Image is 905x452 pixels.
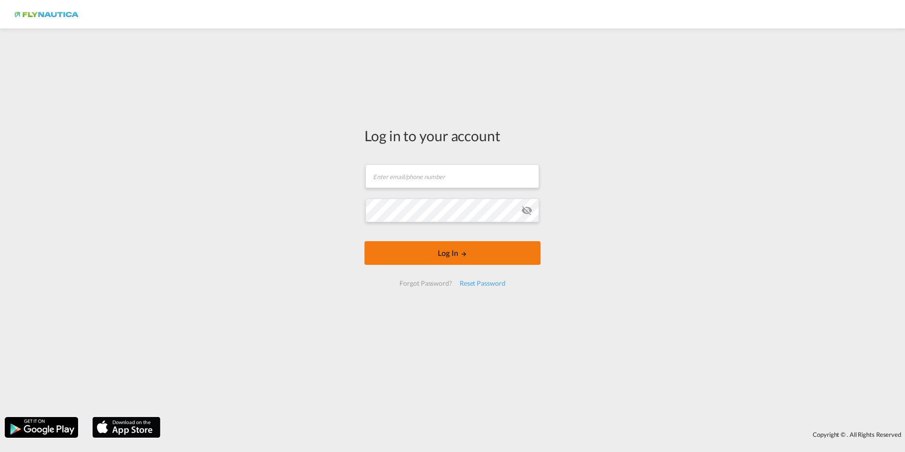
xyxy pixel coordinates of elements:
div: Reset Password [456,275,509,292]
div: Log in to your account [364,126,541,145]
input: Enter email/phone number [365,164,539,188]
img: dbeec6a0202a11f0ab01a7e422f9ff92.png [14,4,78,25]
img: apple.png [91,416,161,439]
button: LOGIN [364,241,541,265]
div: Copyright © . All Rights Reserved [165,426,905,443]
md-icon: icon-eye-off [521,205,532,216]
div: Forgot Password? [396,275,455,292]
img: google.png [4,416,79,439]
